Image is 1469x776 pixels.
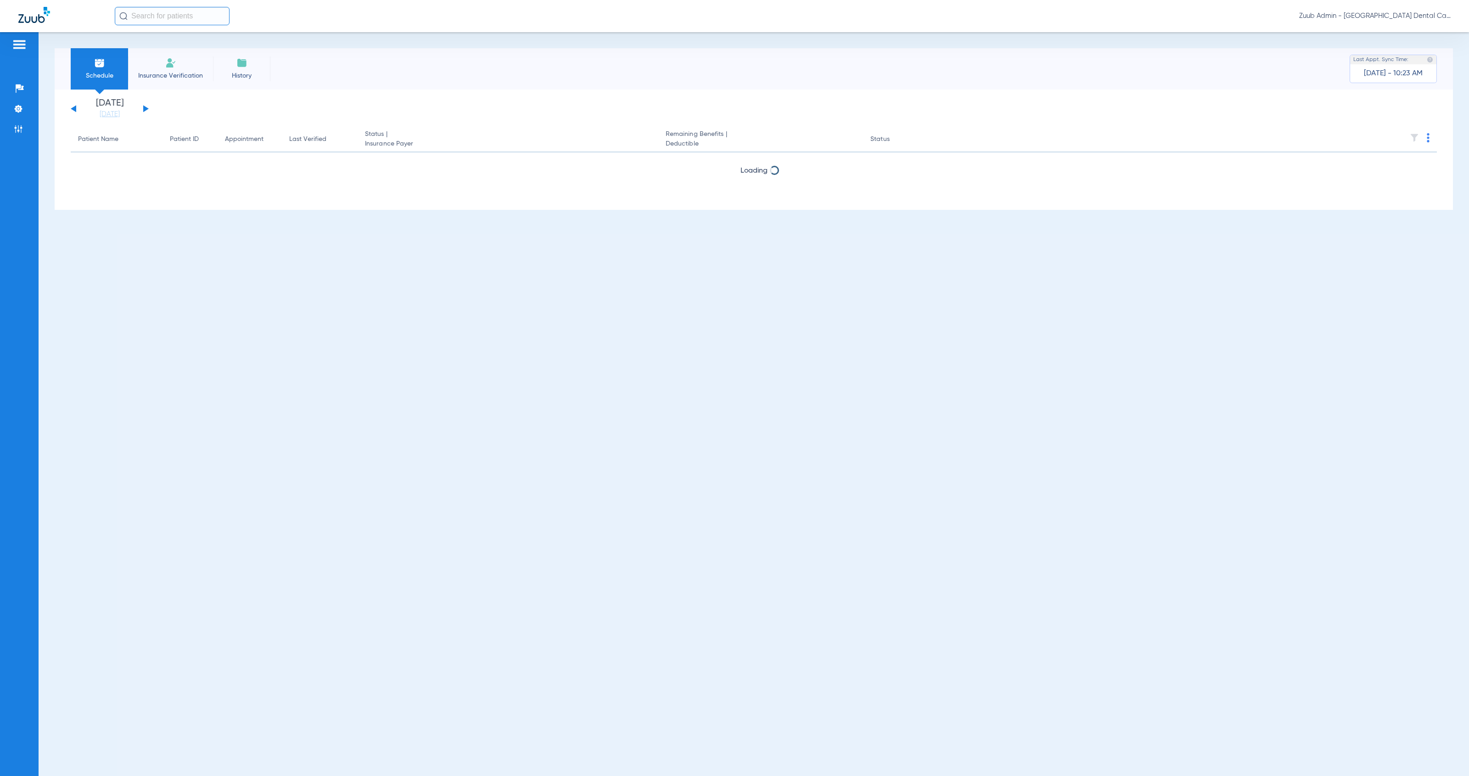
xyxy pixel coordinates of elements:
div: Appointment [225,135,275,144]
th: Status | [358,127,658,152]
div: Patient ID [170,135,199,144]
div: Patient Name [78,135,118,144]
img: History [236,57,247,68]
span: Insurance Payer [365,139,651,149]
span: History [220,71,264,80]
a: [DATE] [82,110,137,119]
img: Schedule [94,57,105,68]
div: Patient Name [78,135,155,144]
span: Insurance Verification [135,71,206,80]
img: last sync help info [1427,56,1433,63]
input: Search for patients [115,7,230,25]
img: filter.svg [1410,133,1419,142]
span: [DATE] - 10:23 AM [1364,69,1423,78]
img: Manual Insurance Verification [165,57,176,68]
span: Schedule [78,71,121,80]
span: Loading [740,167,768,174]
span: Deductible [666,139,856,149]
li: [DATE] [82,99,137,119]
div: Last Verified [289,135,326,144]
img: group-dot-blue.svg [1427,133,1430,142]
span: Last Appt. Sync Time: [1353,55,1408,64]
th: Remaining Benefits | [658,127,863,152]
div: Appointment [225,135,264,144]
div: Last Verified [289,135,350,144]
th: Status [863,127,925,152]
div: Patient ID [170,135,210,144]
img: hamburger-icon [12,39,27,50]
span: Zuub Admin - [GEOGRAPHIC_DATA] Dental Care [1299,11,1451,21]
img: Search Icon [119,12,128,20]
img: Zuub Logo [18,7,50,23]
